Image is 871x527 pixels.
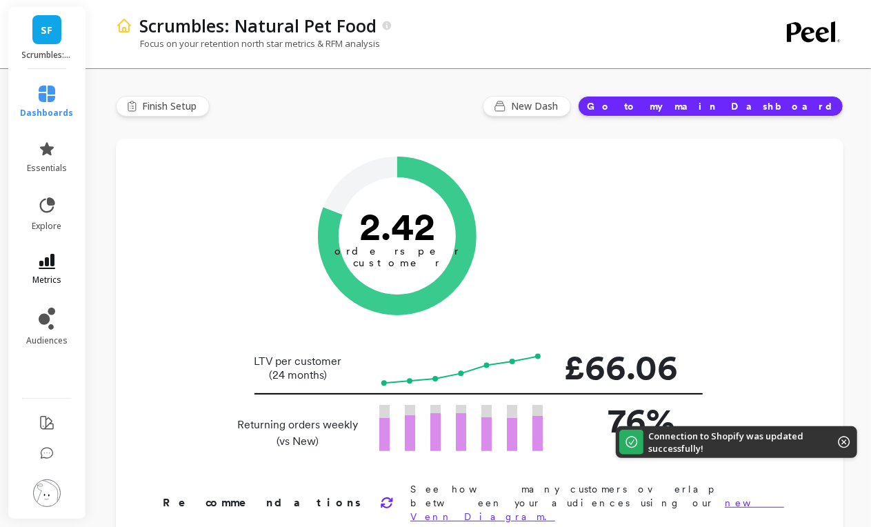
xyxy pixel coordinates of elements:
[116,17,132,34] img: header icon
[359,203,435,249] text: 2.42
[22,50,72,61] p: Scrumbles: Natural Pet Food
[116,96,210,117] button: Finish Setup
[21,108,74,119] span: dashboards
[511,99,562,113] span: New Dash
[234,417,363,450] p: Returning orders weekly (vs New)
[565,395,675,446] p: 76%
[648,430,817,455] p: Connection to Shopify was updated successfully!
[26,335,68,346] span: audiences
[32,275,61,286] span: metrics
[142,99,201,113] span: Finish Setup
[139,14,377,37] p: Scrumbles: Natural Pet Food
[116,37,380,50] p: Focus on your retention north star metrics & RFM analysis
[32,221,62,232] span: explore
[410,482,799,524] p: See how many customers overlap between your audiences using our
[163,495,363,511] p: Recommendations
[27,163,67,174] span: essentials
[334,246,460,258] tspan: orders per
[33,479,61,507] img: profile picture
[353,257,441,269] tspan: customer
[234,355,363,382] p: LTV per customer (24 months)
[565,341,675,393] p: £66.06
[41,22,53,38] span: SF
[578,96,843,117] button: Go to my main Dashboard
[483,96,571,117] button: New Dash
